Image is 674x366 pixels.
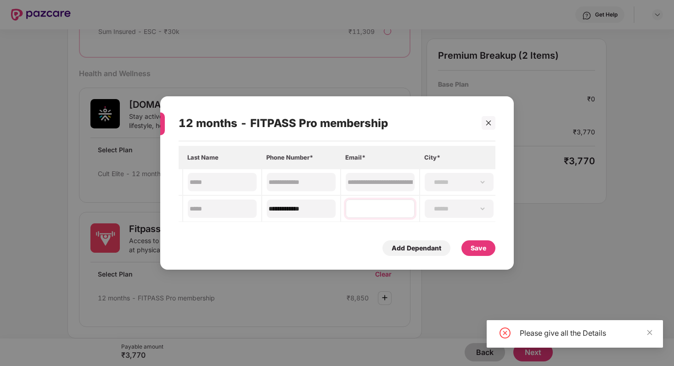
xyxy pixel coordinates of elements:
div: Please give all the Details [520,327,652,338]
span: close [485,120,492,126]
div: 12 months - FITPASS Pro membership [179,105,469,141]
th: Last Name [183,146,262,169]
span: close-circle [500,327,511,338]
th: Phone Number* [262,146,341,169]
div: Add Dependant [392,243,441,253]
div: Save [471,243,486,253]
th: City* [420,146,498,169]
th: Email* [341,146,420,169]
span: close [646,329,653,336]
